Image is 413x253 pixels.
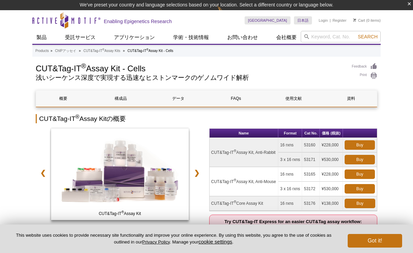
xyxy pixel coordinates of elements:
[358,34,378,39] span: Search
[302,167,320,182] td: 53165
[356,34,380,40] button: Search
[11,232,336,245] p: This website uses cookies to provide necessary site functionality and improve your online experie...
[210,138,279,167] td: CUT&Tag-IT Assay Kit, Anti-Rabbit
[345,140,375,150] a: Buy
[210,129,279,138] th: Name
[332,18,346,23] a: Register
[345,184,375,194] a: Buy
[142,239,170,245] a: Privacy Policy
[245,16,291,24] a: [GEOGRAPHIC_DATA]
[50,49,52,53] li: »
[278,138,302,152] td: 16 rxns
[278,196,302,211] td: 16 rxns
[302,196,320,211] td: 53176
[345,199,375,208] a: Buy
[35,48,49,54] a: Products
[210,167,279,196] td: CUT&Tag-IT Assay Kit, Anti-Mouse
[36,114,377,123] h2: CUT&Tag-IT Assay Kitの概要
[36,165,50,181] a: ❮
[223,31,262,44] a: お問い合わせ
[51,128,189,222] a: CUT&Tag-IT Assay Kit
[123,49,125,53] li: »
[76,114,80,120] sup: ®
[302,138,320,152] td: 53160
[353,18,356,22] img: Your Cart
[345,155,375,164] a: Buy
[225,219,362,231] strong: Try CUT&Tag-IT Express for an easier CUT&Tag assay workflow:
[320,196,343,211] td: ¥138,000
[278,152,302,167] td: 3 x 16 rxns
[210,196,279,211] td: CUT&Tag-IT Core Assay Kit
[320,182,343,196] td: ¥530,000
[278,167,302,182] td: 16 rxns
[55,48,76,54] a: ChIPアッセイ
[319,18,328,23] a: Login
[348,234,402,248] button: Got it!
[302,182,320,196] td: 53172
[61,31,100,44] a: 受託サービス
[83,48,120,54] a: CUT&Tag-IT®Assay Kits
[128,49,174,53] li: CUT&Tag-IT Assay Kit - Cells
[266,90,320,107] a: 使用文献
[81,62,86,70] sup: ®
[36,90,90,107] a: 概要
[32,31,51,44] a: 製品
[324,90,378,107] a: 資料
[278,129,302,138] th: Format
[234,200,236,204] sup: ®
[209,90,263,107] a: FAQs
[352,63,377,70] a: Feedback
[294,16,312,24] a: 日本語
[217,5,235,21] img: Change Here
[169,31,213,44] a: 学術・技術情報
[272,31,301,44] a: 会社概要
[189,165,204,181] a: ❯
[302,129,320,138] th: Cat No.
[301,31,381,42] input: Keyword, Cat. No.
[353,18,365,23] a: Cart
[234,178,236,182] sup: ®
[36,63,345,73] h1: CUT&Tag-IT Assay Kit - Cells
[52,210,187,217] span: CUT&Tag-IT Assay Kit
[79,49,81,53] li: »
[353,16,381,24] li: (0 items)
[320,152,343,167] td: ¥530,000
[320,129,343,138] th: 価格 (税抜)
[278,182,302,196] td: 3 x 16 rxns
[234,149,236,153] sup: ®
[121,210,124,214] sup: ®
[198,239,232,245] button: cookie settings
[151,90,205,107] a: データ
[102,48,104,51] sup: ®
[110,31,159,44] a: アプリケーション
[302,152,320,167] td: 53171
[320,138,343,152] td: ¥228,000
[104,18,172,24] h2: Enabling Epigenetics Research
[320,167,343,182] td: ¥228,000
[146,48,148,51] sup: ®
[352,72,377,79] a: Print
[330,16,331,24] li: |
[345,169,375,179] a: Buy
[94,90,148,107] a: 構成品
[36,75,345,81] h2: 浅いシーケンス深度で実現する迅速なヒストンマークのゲノムワイド解析
[51,128,189,220] img: CUT&Tag-IT Assay Kit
